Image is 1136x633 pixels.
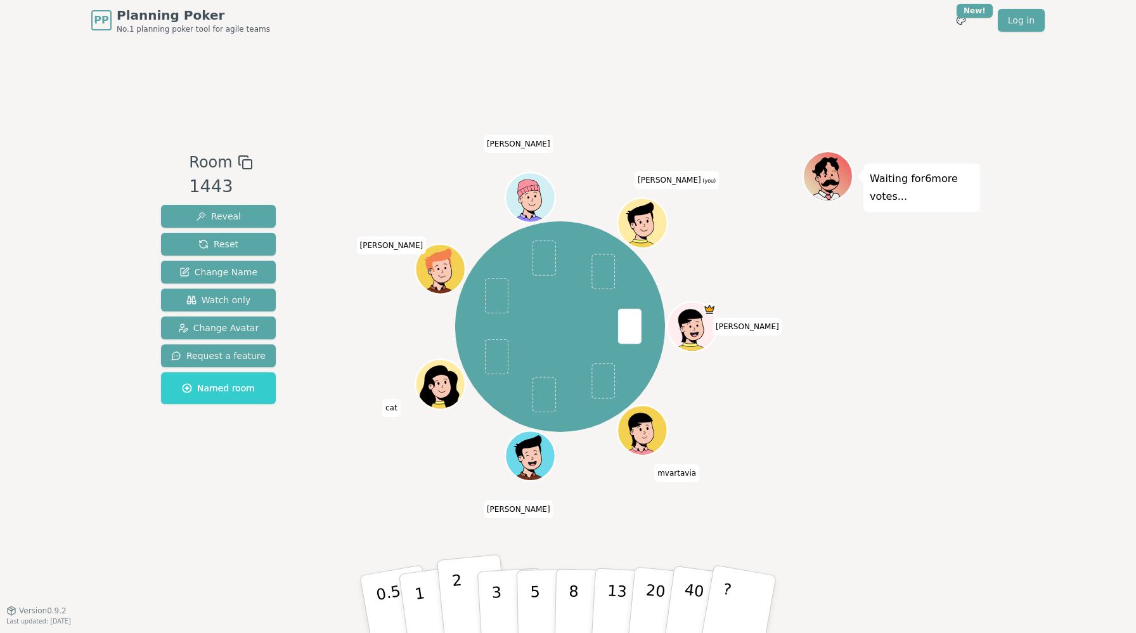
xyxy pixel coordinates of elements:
[196,210,241,223] span: Reveal
[19,606,67,616] span: Version 0.9.2
[189,151,232,174] span: Room
[161,372,276,404] button: Named room
[950,9,972,32] button: New!
[957,4,993,18] div: New!
[94,13,108,28] span: PP
[6,618,71,625] span: Last updated: [DATE]
[91,6,270,34] a: PPPlanning PokerNo.1 planning poker tool for agile teams
[484,500,553,518] span: Click to change your name
[161,261,276,284] button: Change Name
[161,233,276,256] button: Reset
[182,382,255,395] span: Named room
[198,238,238,251] span: Reset
[161,316,276,339] button: Change Avatar
[161,205,276,228] button: Reveal
[382,399,401,417] span: Click to change your name
[189,174,252,200] div: 1443
[161,344,276,367] button: Request a feature
[178,322,259,334] span: Change Avatar
[654,464,699,482] span: Click to change your name
[357,237,427,254] span: Click to change your name
[635,171,719,189] span: Click to change your name
[713,318,782,336] span: Click to change your name
[171,349,266,362] span: Request a feature
[186,294,251,306] span: Watch only
[870,170,974,206] p: Waiting for 6 more votes...
[179,266,257,278] span: Change Name
[619,199,666,246] button: Click to change your avatar
[161,289,276,311] button: Watch only
[998,9,1045,32] a: Log in
[117,24,270,34] span: No.1 planning poker tool for agile teams
[484,135,553,153] span: Click to change your name
[704,303,716,316] span: John is the host
[6,606,67,616] button: Version0.9.2
[701,178,716,184] span: (you)
[117,6,270,24] span: Planning Poker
